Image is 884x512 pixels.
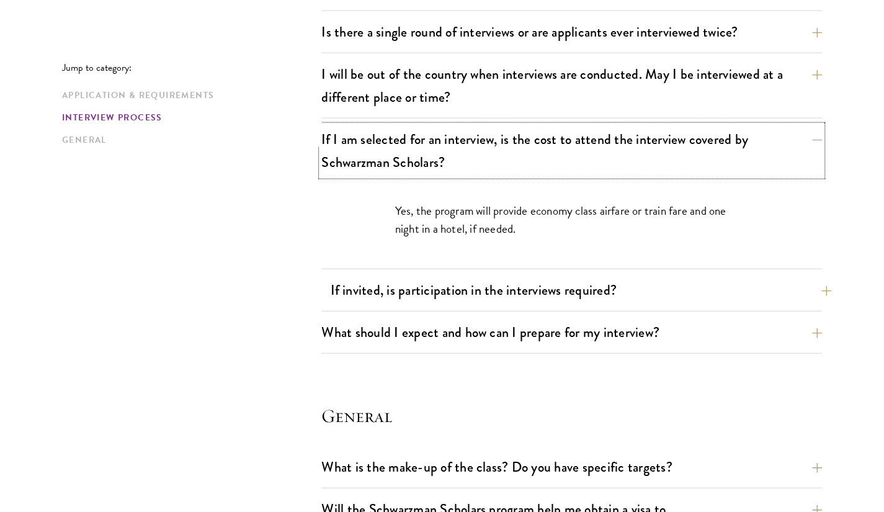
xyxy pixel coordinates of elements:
a: General [62,133,314,146]
p: Yes, the program will provide economy class airfare or train fare and one night in a hotel, if ne... [395,202,749,238]
button: What should I expect and how can I prepare for my interview? [321,318,822,346]
button: If invited, is participation in the interviews required? [331,276,831,304]
button: If I am selected for an interview, is the cost to attend the interview covered by Schwarzman Scho... [321,125,822,176]
a: Application & Requirements [62,89,314,102]
button: What is the make-up of the class? Do you have specific targets? [321,453,822,481]
p: Jump to category: [62,62,321,73]
button: I will be out of the country when interviews are conducted. May I be interviewed at a different p... [321,60,822,111]
button: Is there a single round of interviews or are applicants ever interviewed twice? [321,18,822,46]
a: Interview Process [62,111,314,124]
h4: General [321,403,822,428]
